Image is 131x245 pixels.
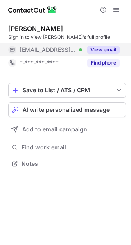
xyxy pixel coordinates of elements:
button: save-profile-one-click [8,83,126,98]
div: Sign in to view [PERSON_NAME]’s full profile [8,33,126,41]
button: Add to email campaign [8,122,126,137]
button: Notes [8,158,126,169]
span: Add to email campaign [22,126,87,133]
span: AI write personalized message [23,107,110,113]
div: Save to List / ATS / CRM [23,87,112,94]
button: Reveal Button [87,46,120,54]
span: Find work email [21,144,123,151]
img: ContactOut v5.3.10 [8,5,57,15]
button: Find work email [8,142,126,153]
div: [PERSON_NAME] [8,24,63,33]
button: Reveal Button [87,59,120,67]
span: [EMAIL_ADDRESS][DOMAIN_NAME] [20,46,76,53]
button: AI write personalized message [8,102,126,117]
span: Notes [21,160,123,167]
